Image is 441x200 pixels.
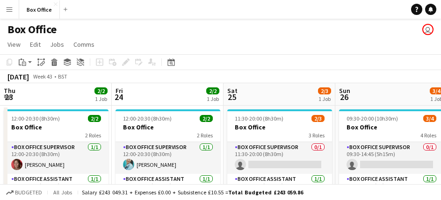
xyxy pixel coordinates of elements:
span: Week 43 [31,73,54,80]
app-user-avatar: Millie Haldane [422,24,434,35]
a: Edit [26,38,44,50]
span: 2/2 [200,115,213,122]
span: Budgeted [15,189,42,196]
span: 24 [114,92,123,102]
span: 2 Roles [85,132,101,139]
span: 2 Roles [197,132,213,139]
span: 2/2 [206,87,219,94]
span: Sun [339,86,350,95]
a: View [4,38,24,50]
span: Sat [227,86,238,95]
div: BST [58,73,67,80]
span: 3 Roles [309,132,325,139]
span: 25 [226,92,238,102]
div: 1 Job [318,95,331,102]
app-card-role: Box Office Supervisor0/111:30-20:00 (8h30m) [227,142,332,174]
span: Fri [116,86,123,95]
h1: Box Office [7,22,57,36]
span: All jobs [51,189,74,196]
span: Total Budgeted £243 059.86 [228,189,303,196]
button: Budgeted [5,187,43,198]
span: 12:00-20:30 (8h30m) [123,115,172,122]
app-card-role: Box Office Supervisor1/112:00-20:30 (8h30m)[PERSON_NAME] [116,142,220,174]
span: 3/4 [423,115,436,122]
div: 1 Job [95,95,107,102]
span: 2/2 [88,115,101,122]
h3: Box Office [116,123,220,131]
h3: Box Office [4,123,108,131]
span: Thu [4,86,15,95]
span: 4 Roles [420,132,436,139]
span: 2/3 [311,115,325,122]
h3: Box Office [227,123,332,131]
a: Jobs [46,38,68,50]
span: Jobs [50,40,64,49]
span: 23 [2,92,15,102]
span: Comms [73,40,94,49]
app-card-role: Box Office Supervisor1/112:00-20:30 (8h30m)[PERSON_NAME] [4,142,108,174]
span: 2/2 [94,87,108,94]
span: 12:00-20:30 (8h30m) [11,115,60,122]
a: Comms [70,38,98,50]
span: 09:30-20:00 (10h30m) [347,115,398,122]
span: 11:30-20:00 (8h30m) [235,115,283,122]
span: 26 [338,92,350,102]
button: Box Office [19,0,60,19]
div: 1 Job [207,95,219,102]
span: View [7,40,21,49]
span: 2/3 [318,87,331,94]
span: Edit [30,40,41,49]
div: Salary £243 049.31 + Expenses £0.00 + Subsistence £10.55 = [82,189,303,196]
div: [DATE] [7,72,29,81]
